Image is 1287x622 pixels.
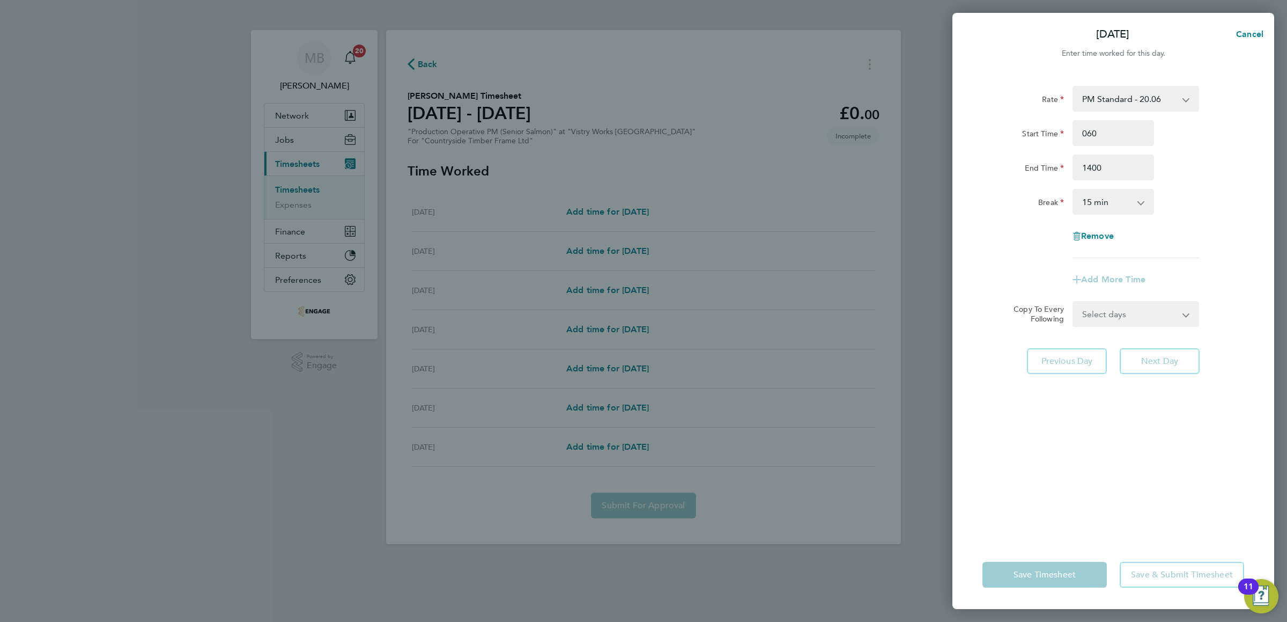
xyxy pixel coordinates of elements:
[1233,29,1263,39] span: Cancel
[1244,587,1253,601] div: 11
[1038,197,1064,210] label: Break
[1022,129,1064,142] label: Start Time
[1072,120,1154,146] input: E.g. 08:00
[1244,579,1278,613] button: Open Resource Center, 11 new notifications
[1081,231,1114,241] span: Remove
[1219,24,1274,45] button: Cancel
[1025,163,1064,176] label: End Time
[1072,232,1114,240] button: Remove
[1042,94,1064,107] label: Rate
[1072,155,1154,180] input: E.g. 18:00
[1096,27,1129,42] p: [DATE]
[952,47,1274,60] div: Enter time worked for this day.
[1005,304,1064,324] label: Copy To Every Following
